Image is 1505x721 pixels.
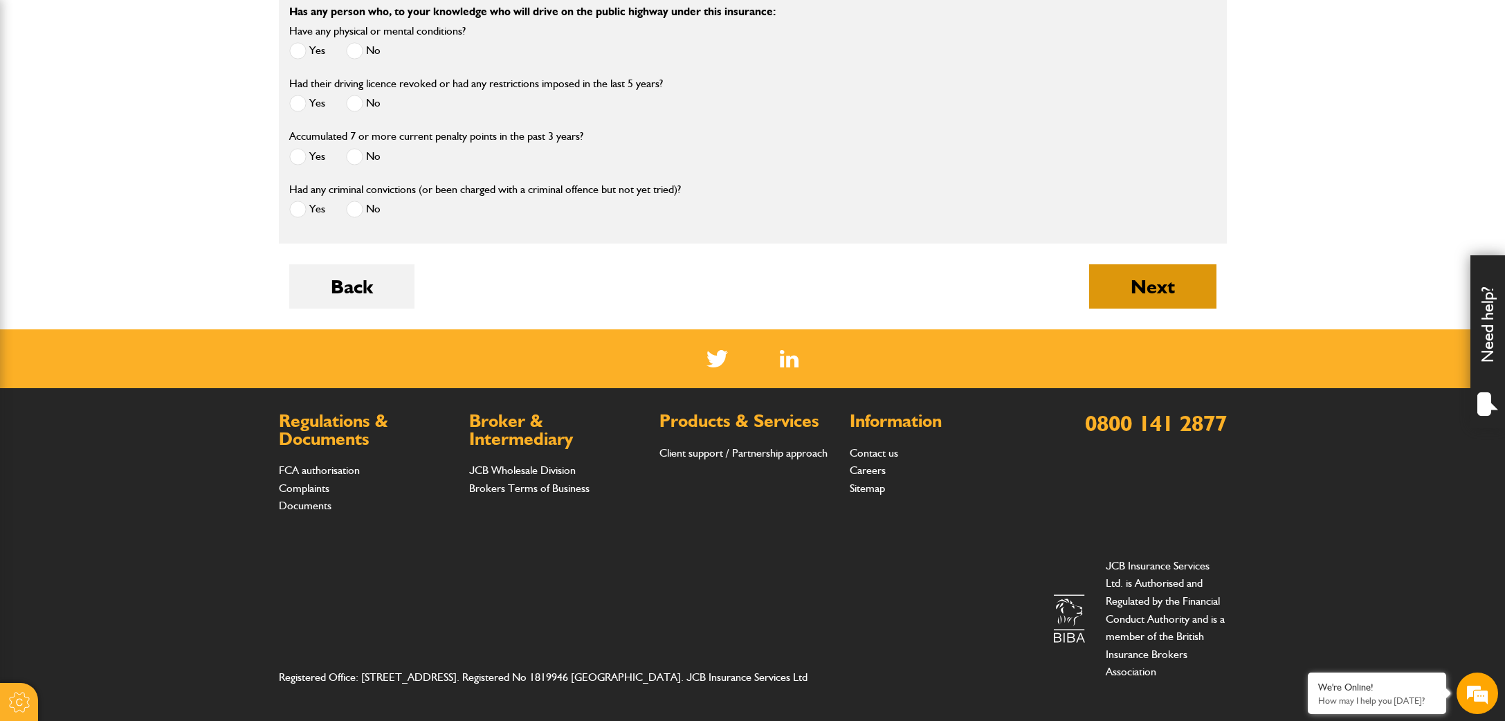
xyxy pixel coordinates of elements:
[289,78,663,89] label: Had their driving licence revoked or had any restrictions imposed in the last 5 years?
[227,7,260,40] div: Minimize live chat window
[279,499,331,512] a: Documents
[1106,557,1227,681] p: JCB Insurance Services Ltd. is Authorised and Regulated by the Financial Conduct Authority and is...
[289,148,325,165] label: Yes
[850,446,898,459] a: Contact us
[1470,255,1505,428] div: Need help?
[850,464,886,477] a: Careers
[18,169,253,199] input: Enter your email address
[346,148,381,165] label: No
[850,482,885,495] a: Sitemap
[469,412,646,448] h2: Broker & Intermediary
[1318,695,1436,706] p: How may I help you today?
[72,77,232,95] div: Chat with us now
[1089,264,1216,309] button: Next
[659,446,828,459] a: Client support / Partnership approach
[18,128,253,158] input: Enter your last name
[469,482,590,495] a: Brokers Terms of Business
[289,42,325,60] label: Yes
[188,426,251,445] em: Start Chat
[289,201,325,218] label: Yes
[289,95,325,112] label: Yes
[706,350,728,367] img: Twitter
[279,464,360,477] a: FCA authorisation
[289,6,1216,17] p: Has any person who, to your knowledge who will drive on the public highway under this insurance:
[780,350,799,367] img: Linked In
[289,26,466,37] label: Have any physical or mental conditions?
[780,350,799,367] a: LinkedIn
[289,131,583,142] label: Accumulated 7 or more current penalty points in the past 3 years?
[659,412,836,430] h2: Products & Services
[289,264,414,309] button: Back
[18,250,253,414] textarea: Type your message and hit 'Enter'
[279,412,455,448] h2: Regulations & Documents
[850,412,1026,430] h2: Information
[24,77,58,96] img: d_20077148190_company_1631870298795_20077148190
[346,42,381,60] label: No
[1085,410,1227,437] a: 0800 141 2877
[346,201,381,218] label: No
[18,210,253,240] input: Enter your phone number
[1318,682,1436,693] div: We're Online!
[279,482,329,495] a: Complaints
[346,95,381,112] label: No
[289,184,681,195] label: Had any criminal convictions (or been charged with a criminal offence but not yet tried)?
[279,668,837,686] address: Registered Office: [STREET_ADDRESS]. Registered No 1819946 [GEOGRAPHIC_DATA]. JCB Insurance Servi...
[469,464,576,477] a: JCB Wholesale Division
